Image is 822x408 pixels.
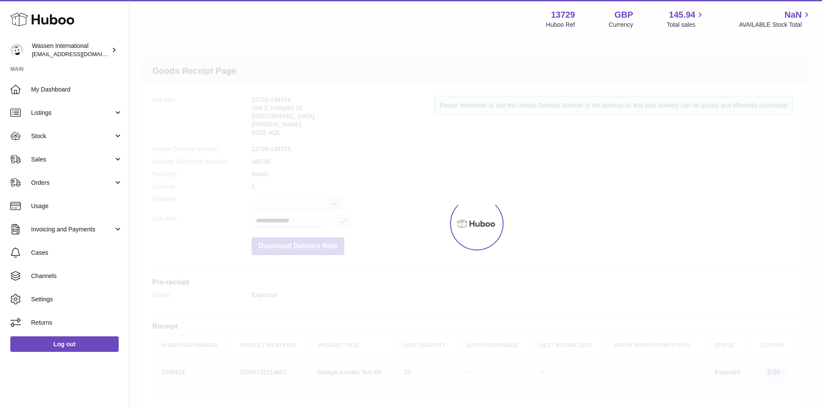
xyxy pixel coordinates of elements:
[546,21,575,29] div: Huboo Ref
[667,21,705,29] span: Total sales
[31,109,113,117] span: Listings
[669,9,695,21] span: 145.94
[614,9,633,21] strong: GBP
[31,179,113,187] span: Orders
[10,336,119,352] a: Log out
[32,42,110,58] div: Wassen International
[31,319,123,327] span: Returns
[31,132,113,140] span: Stock
[31,155,113,164] span: Sales
[10,44,23,57] img: internalAdmin-13729@internal.huboo.com
[31,225,113,234] span: Invoicing and Payments
[609,21,633,29] div: Currency
[31,85,123,94] span: My Dashboard
[784,9,802,21] span: NaN
[551,9,575,21] strong: 13729
[739,9,812,29] a: NaN AVAILABLE Stock Total
[32,51,127,57] span: [EMAIL_ADDRESS][DOMAIN_NAME]
[31,295,123,304] span: Settings
[31,249,123,257] span: Cases
[31,202,123,210] span: Usage
[667,9,705,29] a: 145.94 Total sales
[31,272,123,280] span: Channels
[739,21,812,29] span: AVAILABLE Stock Total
